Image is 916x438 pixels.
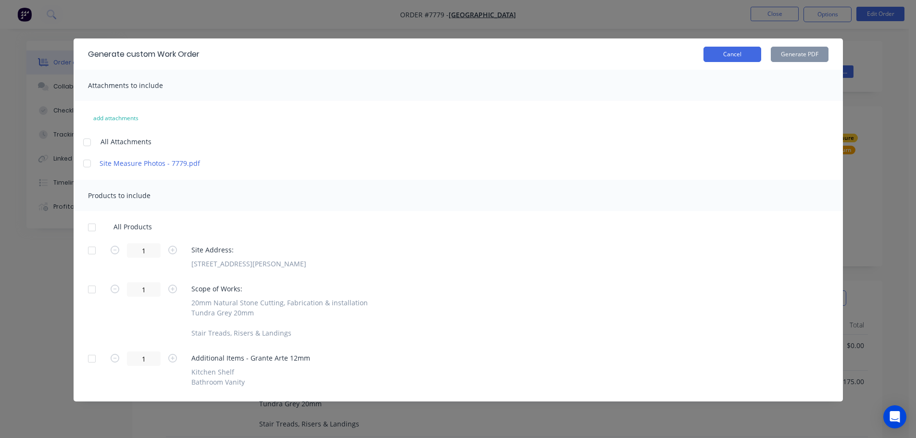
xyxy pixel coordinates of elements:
[88,191,151,200] span: Products to include
[703,47,761,62] button: Cancel
[883,405,906,428] div: Open Intercom Messenger
[88,49,200,60] div: Generate custom Work Order
[191,367,310,387] div: Kitchen Shelf Bathroom Vanity
[100,158,268,168] a: Site Measure Photos - 7779.pdf
[771,47,828,62] button: Generate PDF
[191,298,368,338] div: 20mm Natural Stone Cutting, Fabrication & installation Tundra Grey 20mm Stair Treads, Risers & La...
[191,259,306,269] div: [STREET_ADDRESS][PERSON_NAME]
[113,222,158,232] span: All Products
[88,81,163,90] span: Attachments to include
[191,284,368,294] span: Scope of Works:
[83,111,149,126] button: add attachments
[191,353,310,363] span: Additional Items - Grante Arte 12mm
[191,245,306,255] span: Site Address:
[100,137,151,147] span: All Attachments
